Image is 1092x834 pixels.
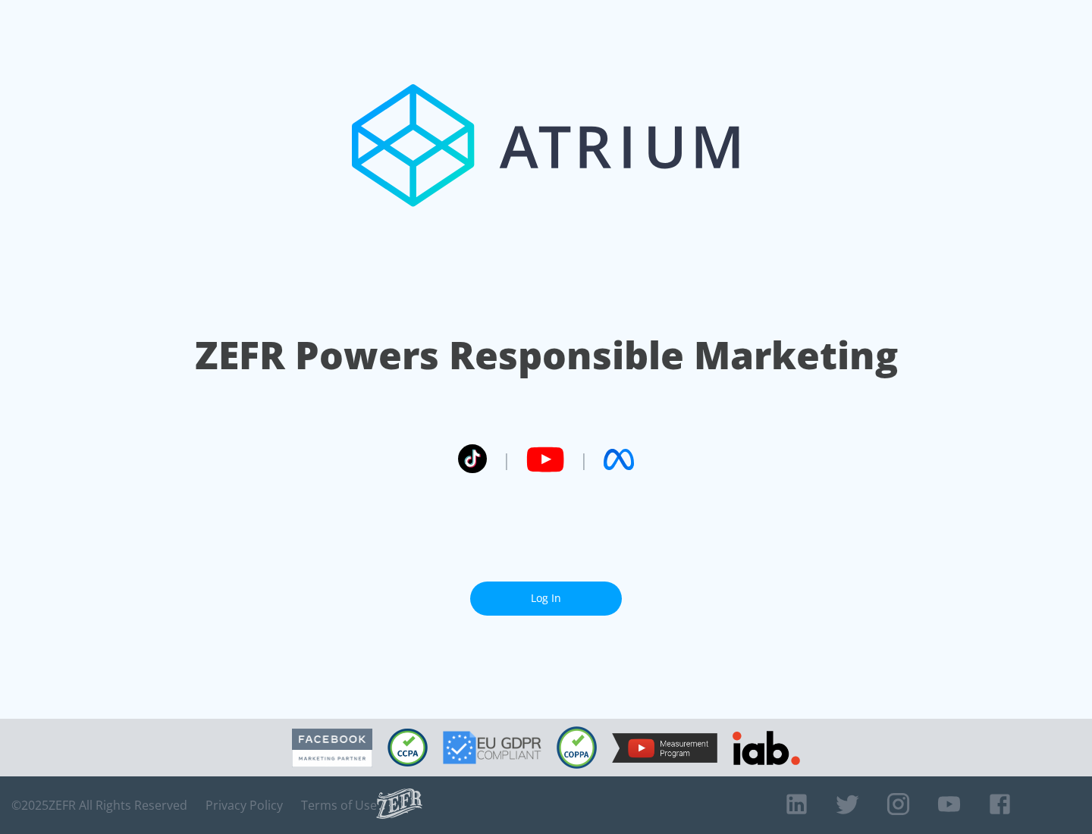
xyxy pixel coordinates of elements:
a: Log In [470,582,622,616]
img: COPPA Compliant [557,726,597,769]
img: YouTube Measurement Program [612,733,717,763]
h1: ZEFR Powers Responsible Marketing [195,329,898,381]
span: | [502,448,511,471]
img: CCPA Compliant [388,729,428,767]
a: Terms of Use [301,798,377,813]
img: GDPR Compliant [443,731,541,764]
img: Facebook Marketing Partner [292,729,372,767]
span: | [579,448,588,471]
a: Privacy Policy [206,798,283,813]
span: © 2025 ZEFR All Rights Reserved [11,798,187,813]
img: IAB [733,731,800,765]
